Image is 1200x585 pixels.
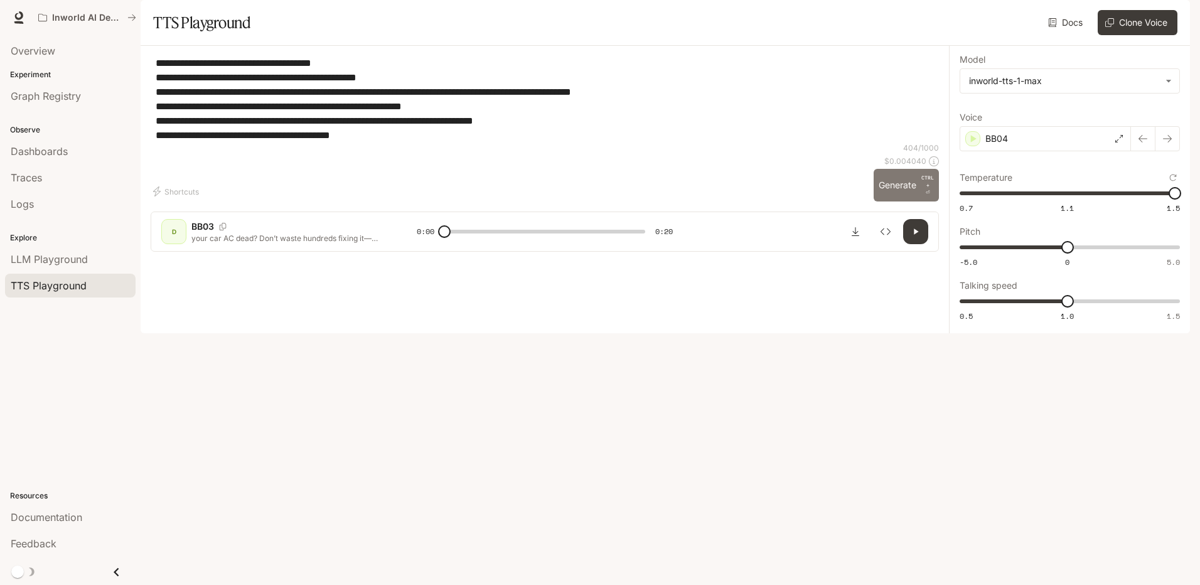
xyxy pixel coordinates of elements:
p: Inworld AI Demos [52,13,122,23]
p: Temperature [960,173,1012,182]
span: 1.5 [1167,203,1180,213]
button: Download audio [843,219,868,244]
p: ⏎ [921,174,934,196]
div: D [164,222,184,242]
span: 0:00 [417,225,434,238]
div: inworld-tts-1-max [969,75,1159,87]
span: 5.0 [1167,257,1180,267]
button: Clone Voice [1098,10,1177,35]
p: your car AC dead? Don’t waste hundreds fixing it—grab this! This little portable AC clips right i... [191,233,387,244]
p: BB04 [985,132,1008,145]
p: 404 / 1000 [903,142,939,153]
h1: TTS Playground [153,10,250,35]
p: CTRL + [921,174,934,189]
span: 1.5 [1167,311,1180,321]
p: Voice [960,113,982,122]
p: Talking speed [960,281,1017,290]
span: 0.5 [960,311,973,321]
p: Pitch [960,227,980,236]
button: Inspect [873,219,898,244]
p: BB03 [191,220,214,233]
span: -5.0 [960,257,977,267]
a: Docs [1046,10,1088,35]
button: Copy Voice ID [214,223,232,230]
button: All workspaces [33,5,142,30]
button: Reset to default [1166,171,1180,185]
span: 0:20 [655,225,673,238]
button: Shortcuts [151,181,204,201]
span: 0 [1065,257,1069,267]
p: Model [960,55,985,64]
button: GenerateCTRL +⏎ [874,169,939,201]
span: 1.1 [1061,203,1074,213]
span: 0.7 [960,203,973,213]
div: inworld-tts-1-max [960,69,1179,93]
span: 1.0 [1061,311,1074,321]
